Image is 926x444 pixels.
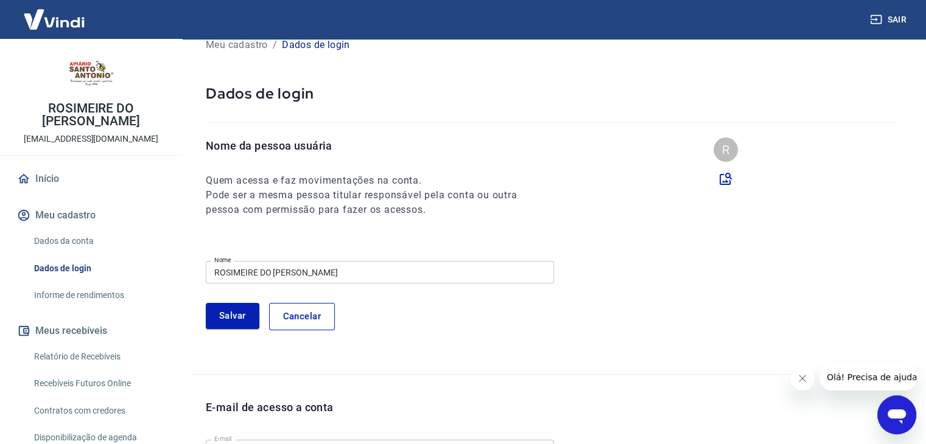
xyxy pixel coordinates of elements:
[868,9,911,31] button: Sair
[29,371,167,396] a: Recebíveis Futuros Online
[206,303,259,328] button: Salvar
[206,137,539,154] p: Nome da pessoa usuária
[15,165,167,192] a: Início
[206,84,897,103] p: Dados de login
[7,9,102,18] span: Olá! Precisa de ajuda?
[15,1,94,38] img: Vindi
[15,202,167,229] button: Meu cadastro
[15,317,167,344] button: Meus recebíveis
[282,38,350,52] p: Dados de login
[214,255,231,265] label: Nome
[29,344,167,369] a: Relatório de Recebíveis
[214,434,231,443] label: E-mail
[714,137,738,162] div: R
[206,188,539,217] h6: Pode ser a mesma pessoa titular responsável pela conta ou outra pessoa com permissão para fazer o...
[29,283,167,308] a: Informe de rendimentos
[206,38,268,52] p: Meu cadastro
[790,366,815,390] iframe: Fechar mensagem
[819,364,916,390] iframe: Mensagem da empresa
[269,303,335,330] button: Cancelar
[29,398,167,423] a: Contratos com credores
[67,49,116,97] img: 72e15269-ae99-4cec-b48c-68b5e467e2c7.jpeg
[10,102,172,128] p: ROSIMEIRE DO [PERSON_NAME]
[877,395,916,434] iframe: Botão para abrir a janela de mensagens
[206,173,539,188] h6: Quem acessa e faz movimentações na conta.
[273,38,277,52] p: /
[24,133,158,145] p: [EMAIL_ADDRESS][DOMAIN_NAME]
[29,256,167,281] a: Dados de login
[29,229,167,254] a: Dados da conta
[206,399,334,415] p: E-mail de acesso a conta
